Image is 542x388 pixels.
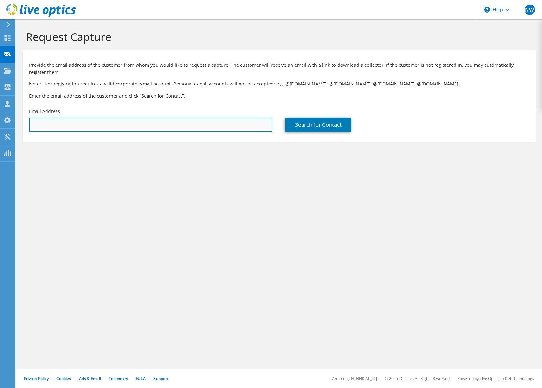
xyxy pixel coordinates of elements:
[153,376,169,381] a: Support
[484,7,490,13] svg: \n
[285,118,351,132] a: Search for Contact
[457,376,534,381] li: Powered by Live Optics, a Dell Technology
[79,376,101,381] a: Ads & Email
[332,376,377,381] li: Version: [TECHNICAL_ID]
[109,376,128,381] a: Telemetry
[525,5,535,15] span: NW
[385,376,450,381] li: © 2025 Dell Inc. All Rights Reserved
[56,376,71,381] a: Cookies
[29,62,529,76] p: Provide the email address of the customer from whom you would like to request a capture. The cust...
[136,376,146,381] a: EULA
[24,376,49,381] a: Privacy Policy
[29,92,529,99] h3: Enter the email address of the customer and click “Search for Contact”.
[29,108,60,114] label: Email Address
[26,30,529,44] h1: Request Capture
[29,80,529,87] p: Note: User registration requires a valid corporate e-mail account. Personal e-mail accounts will ...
